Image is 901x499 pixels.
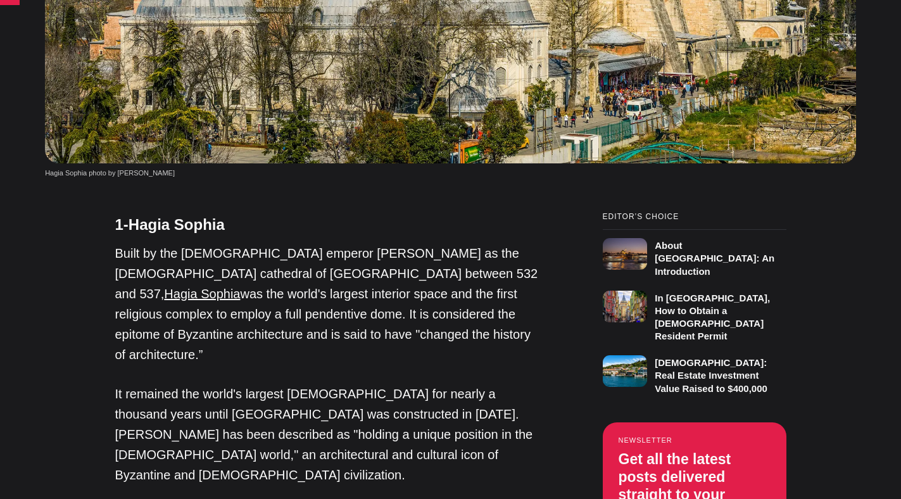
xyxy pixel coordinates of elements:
h3: In [GEOGRAPHIC_DATA], How to Obtain a [DEMOGRAPHIC_DATA] Resident Permit [655,293,770,342]
small: Editor’s Choice [603,213,786,221]
small: Newsletter [619,436,771,444]
figcaption: Hagia Sophia photo by [PERSON_NAME] [45,168,856,179]
a: [DEMOGRAPHIC_DATA]: Real Estate Investment Value Raised to $400,000 [603,350,786,395]
p: It remained the world's largest [DEMOGRAPHIC_DATA] for nearly a thousand years until [GEOGRAPHIC_... [115,384,539,485]
h3: About [GEOGRAPHIC_DATA]: An Introduction [655,240,774,277]
a: Hagia Sophia [164,287,240,301]
p: Built by the [DEMOGRAPHIC_DATA] emperor [PERSON_NAME] as the [DEMOGRAPHIC_DATA] cathedral of [GEO... [115,243,539,365]
a: About [GEOGRAPHIC_DATA]: An Introduction [603,229,786,278]
h3: [DEMOGRAPHIC_DATA]: Real Estate Investment Value Raised to $400,000 [655,357,767,394]
h4: 1-Hagia Sophia [115,213,539,236]
a: In [GEOGRAPHIC_DATA], How to Obtain a [DEMOGRAPHIC_DATA] Resident Permit [603,286,786,343]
